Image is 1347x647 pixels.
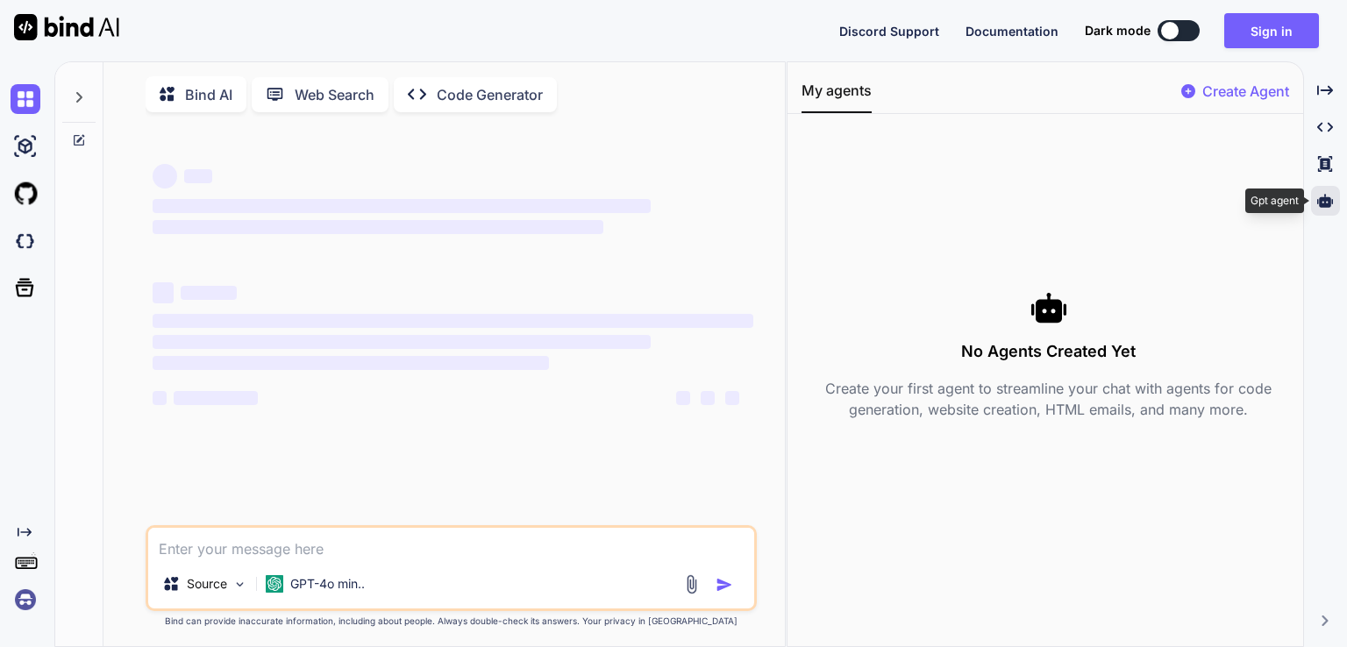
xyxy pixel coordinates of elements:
span: ‌ [184,169,212,183]
span: ‌ [153,356,549,370]
span: ‌ [153,164,177,188]
button: Sign in [1224,13,1319,48]
span: ‌ [725,391,739,405]
img: chat [11,84,40,114]
span: Documentation [966,24,1058,39]
div: Gpt agent [1245,188,1304,213]
p: Bind AI [185,84,232,105]
img: GPT-4o mini [266,575,283,593]
span: ‌ [676,391,690,405]
p: Source [187,575,227,593]
img: githubLight [11,179,40,209]
p: Create Agent [1202,81,1289,102]
button: My agents [802,80,872,113]
img: attachment [681,574,702,594]
p: Create your first agent to streamline your chat with agents for code generation, website creation... [802,378,1296,420]
span: ‌ [174,391,258,405]
span: Dark mode [1085,22,1151,39]
span: ‌ [701,391,715,405]
span: ‌ [153,199,652,213]
img: signin [11,585,40,615]
h3: No Agents Created Yet [802,339,1296,364]
span: Discord Support [839,24,939,39]
span: ‌ [153,335,652,349]
p: Web Search [295,84,374,105]
span: ‌ [153,282,174,303]
span: ‌ [153,220,603,234]
img: Bind AI [14,14,119,40]
p: Bind can provide inaccurate information, including about people. Always double-check its answers.... [146,615,757,628]
img: Pick Models [232,577,247,592]
span: ‌ [181,286,237,300]
img: darkCloudIdeIcon [11,226,40,256]
span: ‌ [153,314,753,328]
span: ‌ [153,391,167,405]
button: Documentation [966,22,1058,40]
p: GPT-4o min.. [290,575,365,593]
p: Code Generator [437,84,543,105]
img: icon [716,576,733,594]
img: ai-studio [11,132,40,161]
button: Discord Support [839,22,939,40]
